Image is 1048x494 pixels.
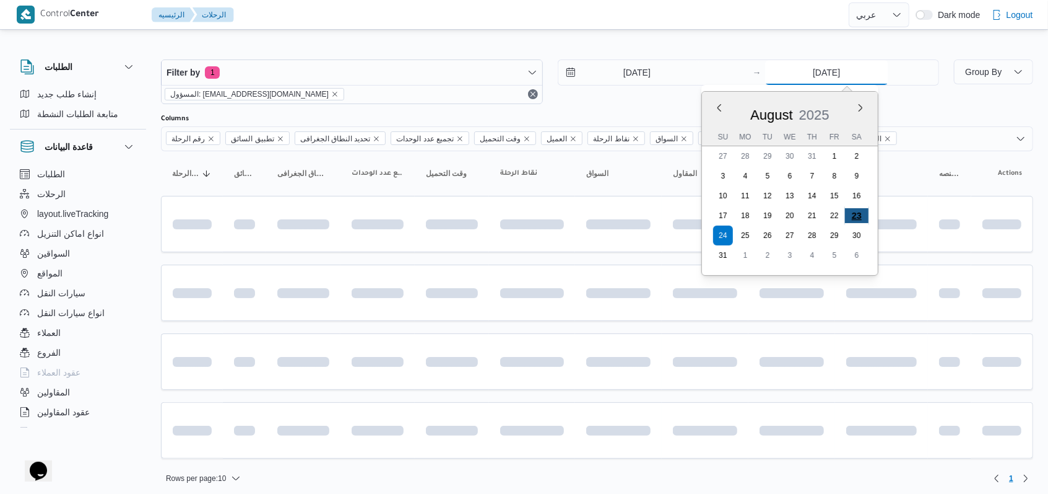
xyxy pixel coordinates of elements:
[352,169,404,179] span: تجميع عدد الوحدات
[37,246,70,261] span: السواقين
[170,89,329,100] span: المسؤول: [EMAIL_ADDRESS][DOMAIN_NAME]
[847,146,867,166] div: day-2
[569,135,577,143] button: Remove العميل from selection in this group
[152,7,195,22] button: الرئيسيه
[1018,471,1033,486] button: Next page
[15,164,141,184] button: الطلبات
[10,84,146,129] div: الطلبات
[37,206,108,221] span: layout.liveTracking
[780,128,800,146] div: We
[15,303,141,323] button: انواع سيارات النقل
[165,88,344,100] span: المسؤول: mostafa.elrouby@illa.com.eg
[391,131,469,145] span: تجميع عدد الوحدات
[277,135,284,143] button: Remove تطبيق السائق from selection in this group
[272,164,334,183] button: تحديد النطاق الجغرافى
[71,10,100,20] b: Center
[799,107,830,123] div: Button. Open the year selector. 2025 is currently selected.
[965,67,1002,77] span: Group By
[15,204,141,224] button: layout.liveTracking
[673,169,697,179] span: المقاول
[939,169,960,179] span: المنصه
[202,169,212,179] svg: Sorted in descending order
[847,128,867,146] div: Sa
[845,204,868,227] div: day-23
[37,167,65,182] span: الطلبات
[825,186,844,206] div: day-15
[713,186,733,206] div: day-10
[37,385,70,400] span: المقاولين
[802,226,822,245] div: day-28
[780,226,800,245] div: day-27
[698,131,743,145] span: المقاول
[780,245,800,265] div: day-3
[581,164,656,183] button: السواق
[37,226,104,241] span: انواع اماكن التنزيل
[825,245,844,265] div: day-5
[780,146,800,166] div: day-30
[166,131,220,145] span: رقم الرحلة
[161,471,246,486] button: Rows per page:10
[587,131,644,145] span: نقاط الرحلة
[15,244,141,263] button: السواقين
[650,131,693,145] span: السواق
[714,103,724,113] button: Previous Month
[847,226,867,245] div: day-30
[847,166,867,186] div: day-9
[841,164,922,183] button: الحاله
[989,471,1004,486] button: Previous page
[37,345,61,360] span: الفروع
[825,128,844,146] div: Fr
[847,245,867,265] div: day-6
[426,169,467,179] span: وقت التحميل
[1007,7,1033,22] span: Logout
[735,206,755,226] div: day-18
[758,186,777,206] div: day-12
[15,343,141,363] button: الفروع
[225,131,289,145] span: تطبيق السائق
[234,169,255,179] span: تطبيق السائق
[735,146,755,166] div: day-28
[802,166,822,186] div: day-7
[735,245,755,265] div: day-1
[987,2,1038,27] button: Logout
[523,135,530,143] button: Remove وقت التحميل from selection in this group
[20,139,136,154] button: قاعدة البيانات
[172,169,199,179] span: رقم الرحلة; Sorted in descending order
[37,286,85,301] span: سيارات النقل
[277,169,329,179] span: تحديد النطاق الجغرافى
[735,226,755,245] div: day-25
[17,6,35,24] img: X8yXhbKr1z7QwAAAABJRU5ErkJggg==
[825,206,844,226] div: day-22
[780,166,800,186] div: day-6
[526,87,540,102] button: Remove
[193,7,234,22] button: الرحلات
[954,60,1033,84] button: Group By
[10,164,146,433] div: قاعدة البيانات
[713,146,733,166] div: day-27
[735,128,755,146] div: Mo
[15,402,141,422] button: عقود المقاولين
[15,84,141,104] button: إنشاء طلب جديد
[37,405,90,420] span: عقود المقاولين
[1004,471,1018,486] button: Page 1 of 1
[713,128,733,146] div: Su
[15,104,141,124] button: متابعة الطلبات النشطة
[558,60,699,85] input: Press the down key to open a popover containing a calendar.
[166,471,226,486] span: Rows per page : 10
[45,60,72,74] h3: الطلبات
[37,266,63,281] span: المواقع
[456,135,464,143] button: Remove تجميع عدد الوحدات from selection in this group
[171,132,205,146] span: رقم الرحلة
[15,382,141,402] button: المقاولين
[300,132,371,146] span: تحديد النطاق الجغرافى
[15,363,141,382] button: عقود العملاء
[802,146,822,166] div: day-31
[713,226,733,245] div: day-24
[758,146,777,166] div: day-29
[884,135,891,143] button: Remove المنصه from selection in this group
[500,169,537,179] span: نقاط الرحلة
[15,323,141,343] button: العملاء
[331,90,339,98] button: remove selected entity
[713,166,733,186] div: day-3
